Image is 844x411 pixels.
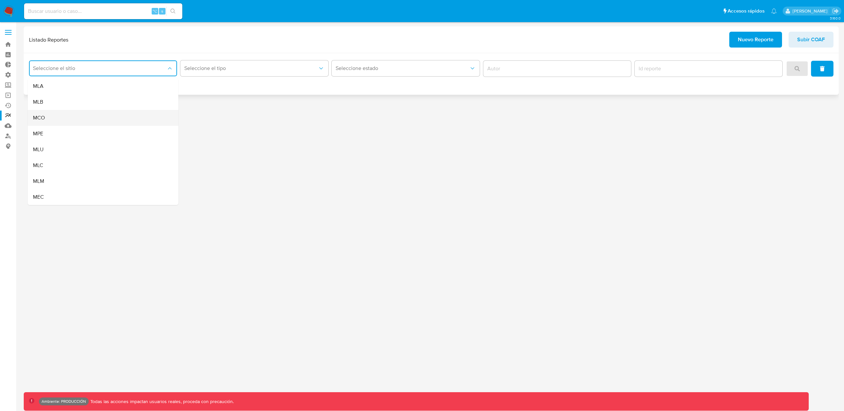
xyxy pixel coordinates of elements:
[166,7,180,16] button: search-icon
[771,8,777,14] a: Notificaciones
[832,8,839,15] a: Salir
[161,8,163,14] span: s
[793,8,830,14] p: juan.jsosa@mercadolibre.com.co
[42,400,86,403] p: Ambiente: PRODUCCIÓN
[89,398,234,405] p: Todas las acciones impactan usuarios reales, proceda con precaución.
[24,7,182,16] input: Buscar usuario o caso...
[152,8,157,14] span: ⌥
[728,8,765,15] span: Accesos rápidos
